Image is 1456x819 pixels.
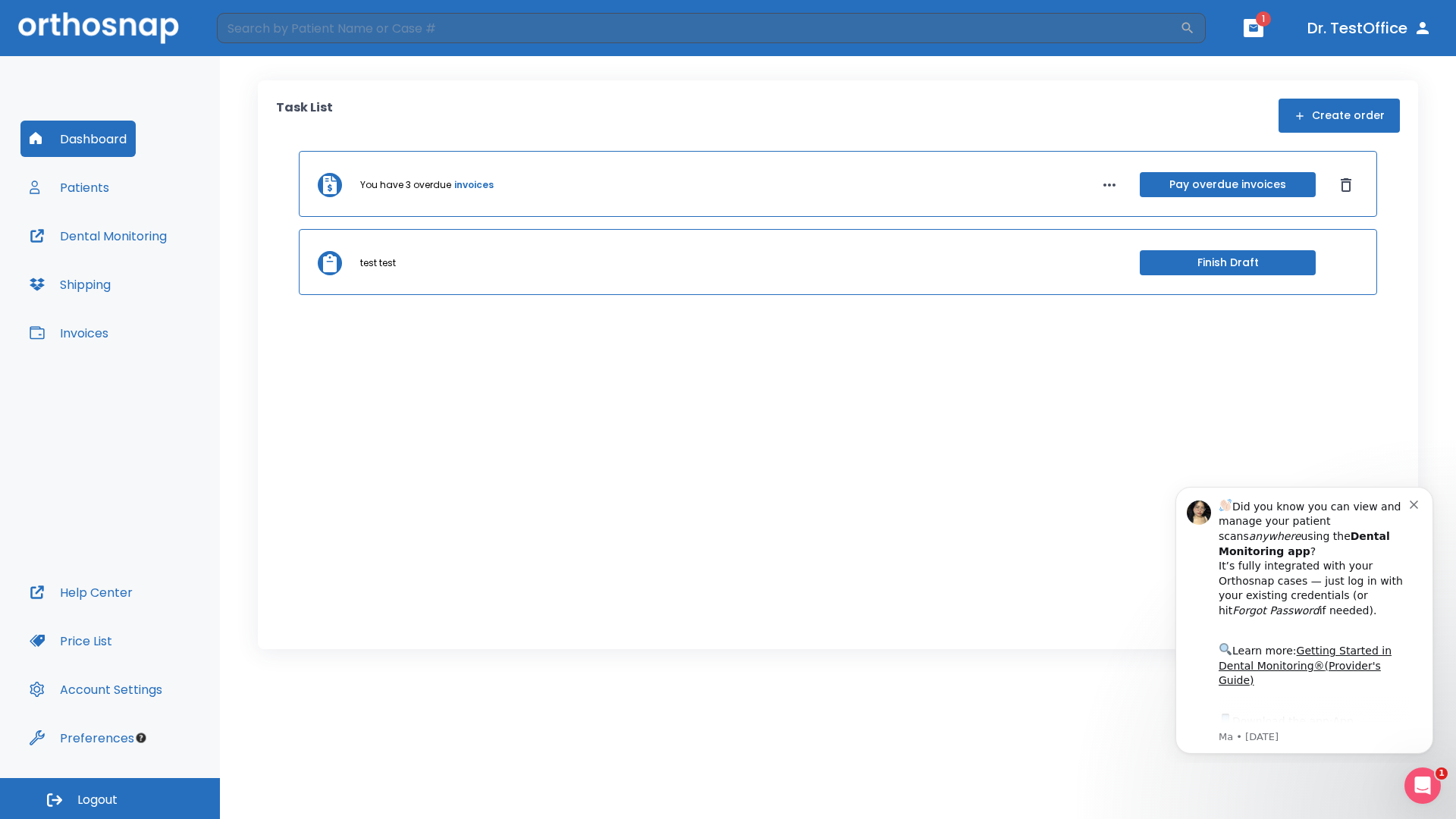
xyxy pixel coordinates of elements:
[1334,173,1358,197] button: Dismiss
[66,242,201,269] a: App Store
[1436,767,1448,780] span: 1
[360,256,396,270] p: test test
[217,13,1180,43] input: Search by Patient Name or Case #
[20,266,120,303] button: Shipping
[454,178,494,192] a: invoices
[20,121,136,157] button: Dashboard
[66,238,257,315] div: Download the app: | ​ Let us know if you need help getting started!
[20,315,118,351] button: Invoices
[257,24,269,36] button: Dismiss notification
[18,12,179,43] img: Orthosnap
[1301,14,1438,42] button: Dr. TestOffice
[1140,172,1316,197] button: Pay overdue invoices
[134,731,148,745] div: Tooltip anchor
[1256,11,1271,27] span: 1
[360,178,451,192] p: You have 3 overdue
[1153,473,1456,763] iframe: Intercom notifications message
[20,574,142,610] button: Help Center
[77,792,118,808] span: Logout
[20,218,176,254] button: Dental Monitoring
[276,99,333,133] p: Task List
[1404,767,1441,804] iframe: Intercom live chat
[66,257,257,271] p: Message from Ma, sent 6w ago
[20,671,171,708] button: Account Settings
[1140,250,1316,275] button: Finish Draft
[1279,99,1400,133] button: Create order
[20,720,143,756] button: Preferences
[20,623,121,659] button: Price List
[20,169,118,206] button: Patients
